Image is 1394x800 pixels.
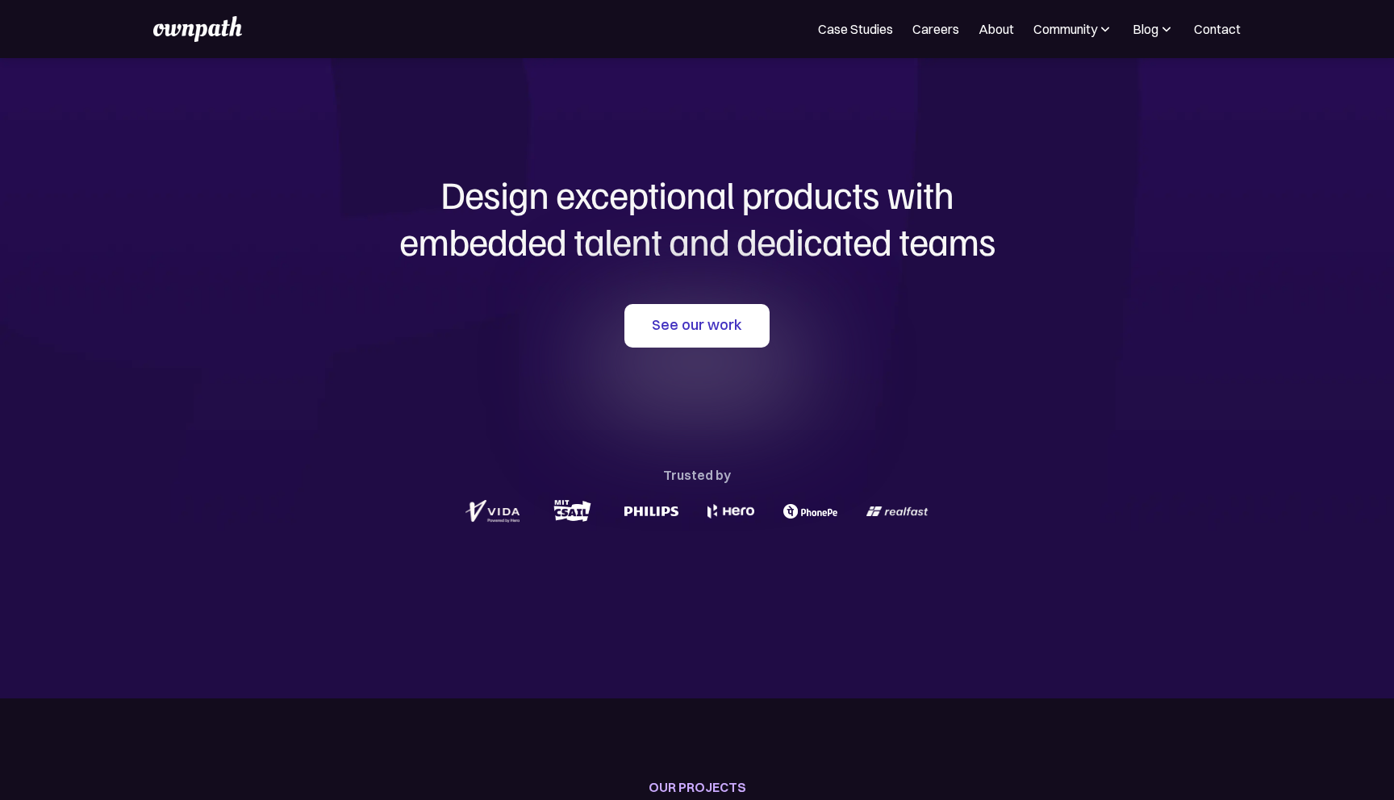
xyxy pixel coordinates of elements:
a: See our work [624,304,770,348]
h1: Design exceptional products with embedded talent and dedicated teams [310,171,1084,264]
a: About [979,19,1014,39]
div: Blog [1133,19,1175,39]
div: Community [1033,19,1113,39]
a: Case Studies [818,19,893,39]
div: OUR PROJECTS [649,776,746,798]
div: Trusted by [663,464,731,486]
div: Community [1033,19,1097,39]
a: Careers [912,19,959,39]
a: Contact [1194,19,1241,39]
div: Blog [1133,19,1158,39]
